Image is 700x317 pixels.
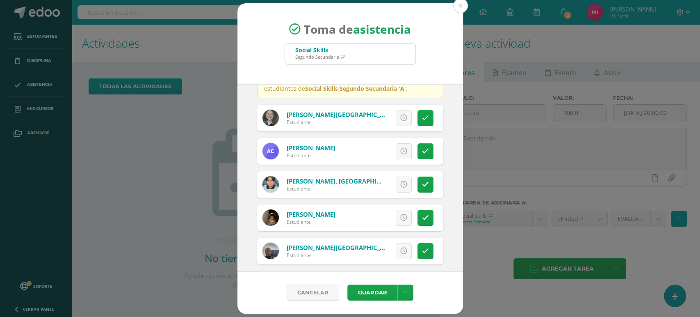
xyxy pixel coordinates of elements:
a: [PERSON_NAME] [287,210,335,218]
input: Busca un grado o sección aquí... [285,44,415,64]
div: Estudiante [287,218,335,225]
img: 9af213cb7c9a9ea1cc6eb5547be67a7a.png [262,209,279,226]
p: Ya existe toma de asistencia registrada para el para los estudiantes de . [257,72,443,98]
a: [PERSON_NAME], [GEOGRAPHIC_DATA] [287,177,401,185]
div: Social Skills [295,46,345,54]
a: [PERSON_NAME][GEOGRAPHIC_DATA] [287,243,398,252]
a: Cancelar [287,285,339,301]
img: 4a6f4496ddf5ed5609238f6cbe048d4f.png [262,176,279,193]
a: [PERSON_NAME] [287,144,335,152]
div: Estudiante [287,185,385,192]
div: Segundo Secundaria 'A' [295,54,345,60]
span: Toma de [304,21,411,37]
img: 3fb7eedc85e0e782b2861b6d93a60b8f.png [262,110,279,126]
div: Estudiante [287,252,385,259]
div: Estudiante [287,119,385,126]
img: b058bbac391e37cb4d43ede2eceba598.png [262,243,279,259]
button: Guardar [347,285,397,301]
img: b11c487440f6ecd4bd1707711e0bd076.png [262,143,279,159]
div: Estudiante [287,152,335,159]
a: [PERSON_NAME][GEOGRAPHIC_DATA] [287,110,398,119]
strong: Social Skills Segundo Secundaria 'A' [305,85,406,92]
strong: asistencia [353,21,411,37]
